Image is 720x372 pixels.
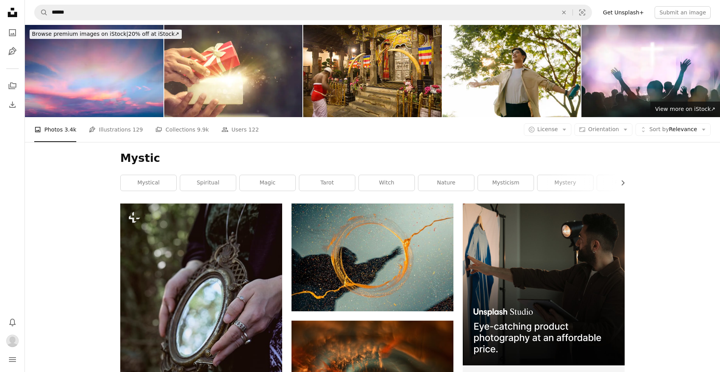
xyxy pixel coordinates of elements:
span: License [537,126,558,132]
a: spiritual [180,175,236,191]
button: Visual search [573,5,592,20]
a: Browse premium images on iStock|20% off at iStock↗ [25,25,186,44]
span: Sort by [649,126,669,132]
a: Users 122 [221,117,259,142]
a: View more on iStock↗ [650,102,720,117]
img: Kandy town, interior of the temple [303,25,442,117]
a: psychic [597,175,653,191]
img: Christians raising their hands in praise and worship at cross background [581,25,720,117]
a: Get Unsplash+ [598,6,648,19]
a: nature [418,175,474,191]
button: Clear [555,5,572,20]
img: Young Man Embracing Mindfulness in Nature, Mental Health Awareness, Tranquility and Peacefulness [443,25,581,117]
button: Submit an image [655,6,711,19]
span: 129 [133,125,143,134]
a: Illustrations [5,44,20,59]
img: Avatar of user claire c [6,335,19,347]
a: Download History [5,97,20,112]
button: Orientation [574,123,632,136]
button: scroll list to the right [616,175,625,191]
a: Illustrations 129 [89,117,143,142]
img: a person's shadow with a yellow string in the air [292,204,453,311]
span: Orientation [588,126,619,132]
span: 122 [248,125,259,134]
button: Notifications [5,314,20,330]
a: Photos [5,25,20,40]
a: magic [240,175,295,191]
a: Collections [5,78,20,94]
a: a person's shadow with a yellow string in the air [292,254,453,261]
button: Menu [5,352,20,367]
a: witch [359,175,414,191]
img: file-1715714098234-25b8b4e9d8faimage [463,204,625,365]
button: Search Unsplash [35,5,48,20]
a: Collections 9.9k [155,117,209,142]
span: Relevance [649,126,697,133]
form: Find visuals sitewide [34,5,592,20]
a: a woman holding a mirror in her hands [120,321,282,328]
h1: Mystic [120,151,625,165]
a: mystery [537,175,593,191]
a: mysticism [478,175,534,191]
span: 9.9k [197,125,209,134]
span: Browse premium images on iStock | [32,31,128,37]
div: 20% off at iStock ↗ [30,30,182,39]
img: Hand opened a wonderful gift box .Concept merry christmas and happy new year 2023 , 2024 [164,25,303,117]
button: Profile [5,333,20,349]
a: mystical [121,175,176,191]
button: Sort byRelevance [636,123,711,136]
img: Beautiful colorful sunset sky, cloudscape background [25,25,163,117]
span: View more on iStock ↗ [655,106,715,112]
button: License [524,123,572,136]
a: tarot [299,175,355,191]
